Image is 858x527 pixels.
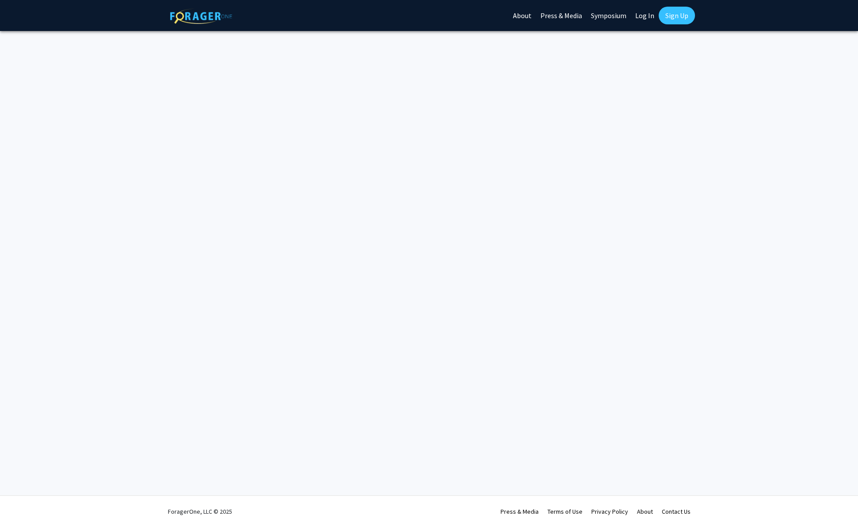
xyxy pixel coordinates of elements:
[637,508,653,515] a: About
[168,496,232,527] div: ForagerOne, LLC © 2025
[501,508,539,515] a: Press & Media
[591,508,628,515] a: Privacy Policy
[659,7,695,24] a: Sign Up
[547,508,582,515] a: Terms of Use
[170,8,232,24] img: ForagerOne Logo
[662,508,691,515] a: Contact Us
